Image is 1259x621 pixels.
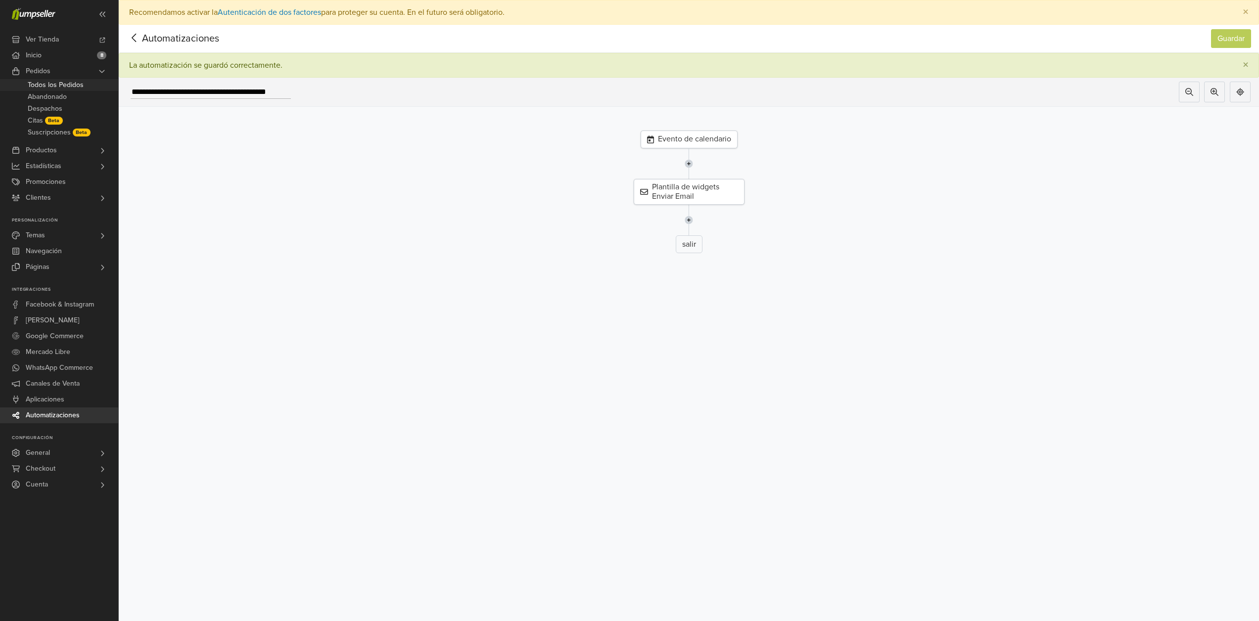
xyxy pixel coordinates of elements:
[26,297,94,312] span: Facebook & Instagram
[97,51,106,59] span: 8
[12,218,118,223] p: Personalización
[26,445,50,461] span: General
[26,407,80,423] span: Automatizaciones
[641,131,738,148] div: Evento de calendario
[26,376,80,392] span: Canales de Venta
[26,360,93,376] span: WhatsApp Commerce
[685,148,693,179] img: line-7960e5f4d2b50ad2986e.svg
[26,259,49,275] span: Páginas
[26,243,62,259] span: Navegación
[28,79,84,91] span: Todos los Pedidos
[1243,58,1249,72] span: ×
[26,32,59,47] span: Ver Tienda
[73,129,91,136] span: Beta
[12,435,118,441] p: Configuración
[26,328,84,344] span: Google Commerce
[127,31,204,46] span: Automatizaciones
[26,174,66,190] span: Promociones
[26,461,55,477] span: Checkout
[26,227,45,243] span: Temas
[28,91,67,103] span: Abandonado
[1233,0,1259,24] button: Close
[28,127,71,138] span: Suscripciones
[26,312,80,328] span: [PERSON_NAME]
[676,235,702,253] div: salir
[26,63,50,79] span: Pedidos
[28,103,62,115] span: Despachos
[26,142,57,158] span: Productos
[218,7,321,17] a: Autenticación de dos factores
[26,190,51,206] span: Clientes
[26,158,61,174] span: Estadísticas
[26,47,42,63] span: Inicio
[129,60,282,70] div: La automatización se guardó correctamente.
[26,477,48,492] span: Cuenta
[1211,29,1251,48] button: Guardar
[1243,5,1249,19] span: ×
[28,115,43,127] span: Citas
[45,117,63,125] span: Beta
[26,392,64,407] span: Aplicaciones
[685,205,693,235] img: line-7960e5f4d2b50ad2986e.svg
[634,179,745,205] div: Plantilla de widgets Enviar Email
[12,287,118,293] p: Integraciones
[26,344,70,360] span: Mercado Libre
